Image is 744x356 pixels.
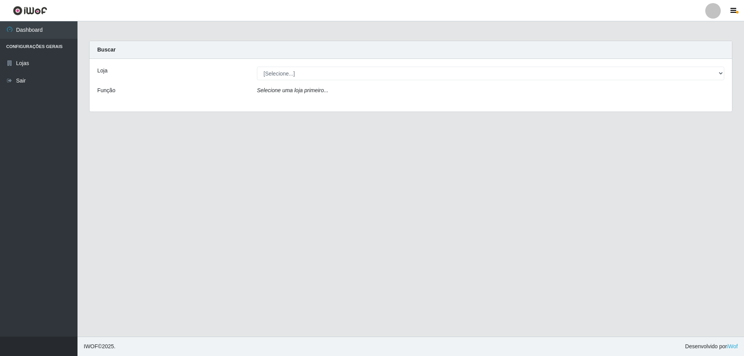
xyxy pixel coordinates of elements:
span: IWOF [84,343,98,349]
i: Selecione uma loja primeiro... [257,87,328,93]
label: Função [97,86,115,95]
a: iWof [727,343,738,349]
img: CoreUI Logo [13,6,47,15]
span: © 2025 . [84,342,115,351]
strong: Buscar [97,46,115,53]
label: Loja [97,67,107,75]
span: Desenvolvido por [685,342,738,351]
